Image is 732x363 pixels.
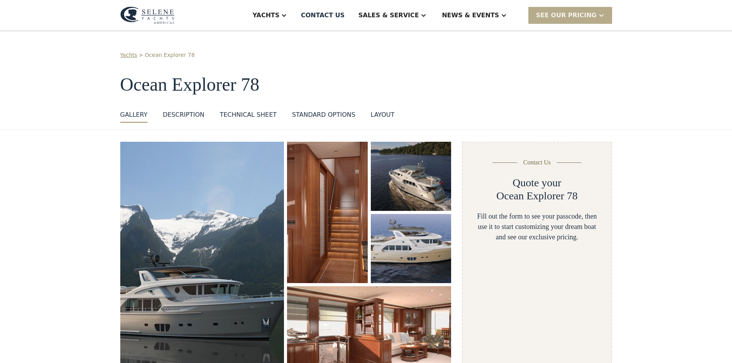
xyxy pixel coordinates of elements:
[220,110,277,123] a: Technical sheet
[442,11,499,20] div: News & EVENTS
[371,214,451,283] a: open lightbox
[292,110,355,119] div: standard options
[287,142,367,283] a: open lightbox
[536,11,597,20] div: SEE Our Pricing
[371,110,395,119] div: layout
[120,51,138,59] a: Yachts
[523,158,551,167] div: Contact Us
[120,7,174,24] img: logo
[139,51,143,59] div: >
[145,51,195,59] a: Ocean Explorer 78
[371,110,395,123] a: layout
[220,110,277,119] div: Technical sheet
[301,11,345,20] div: Contact US
[496,189,578,202] h2: Ocean Explorer 78
[475,211,599,242] div: Fill out the form to see your passcode, then use it to start customizing your dream boat and see ...
[120,110,148,119] div: GALLERY
[513,176,561,189] h2: Quote your
[163,110,204,123] a: DESCRIPTION
[292,110,355,123] a: standard options
[371,142,451,211] a: open lightbox
[359,11,419,20] div: Sales & Service
[120,110,148,123] a: GALLERY
[252,11,279,20] div: Yachts
[528,7,612,23] div: SEE Our Pricing
[120,75,612,95] h1: Ocean Explorer 78
[163,110,204,119] div: DESCRIPTION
